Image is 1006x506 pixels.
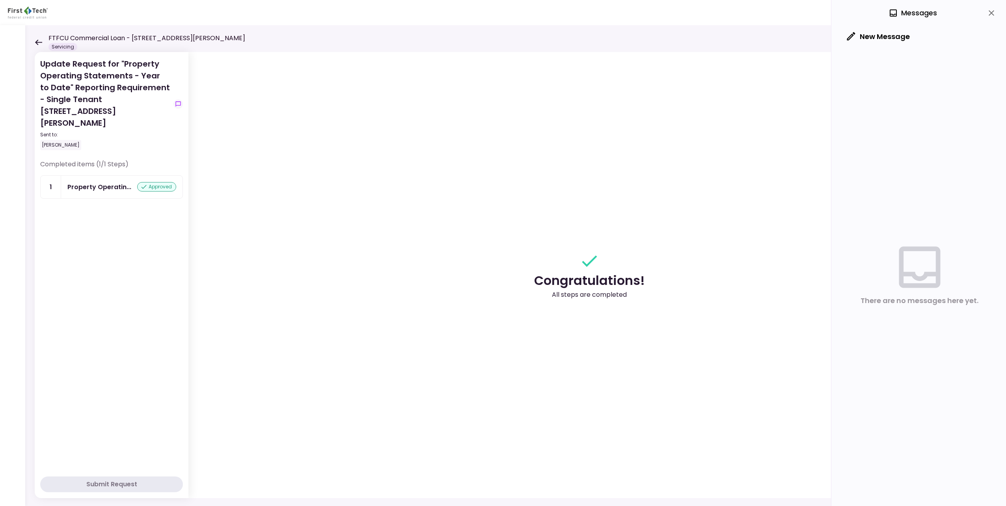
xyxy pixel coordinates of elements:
[40,131,170,138] div: Sent to:
[40,140,81,150] div: [PERSON_NAME]
[48,33,245,43] h1: FTFCU Commercial Loan - [STREET_ADDRESS][PERSON_NAME]
[985,6,998,20] button: close
[841,26,916,47] button: New Message
[8,7,48,19] img: Partner icon
[861,295,978,307] div: There are no messages here yet.
[889,7,937,19] div: Messages
[40,175,183,199] a: 1Property Operating Statements - Year to Dateapproved
[48,43,77,51] div: Servicing
[534,271,645,290] div: Congratulations!
[137,182,176,192] div: approved
[41,176,61,198] div: 1
[40,58,170,150] div: Update Request for "Property Operating Statements - Year to Date" Reporting Requirement - Single ...
[40,160,183,175] div: Completed items (1/1 Steps)
[67,182,131,192] div: Property Operating Statements - Year to Date
[552,290,627,300] div: All steps are completed
[40,476,183,492] button: Submit Request
[86,480,137,489] div: Submit Request
[173,99,183,109] button: show-messages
